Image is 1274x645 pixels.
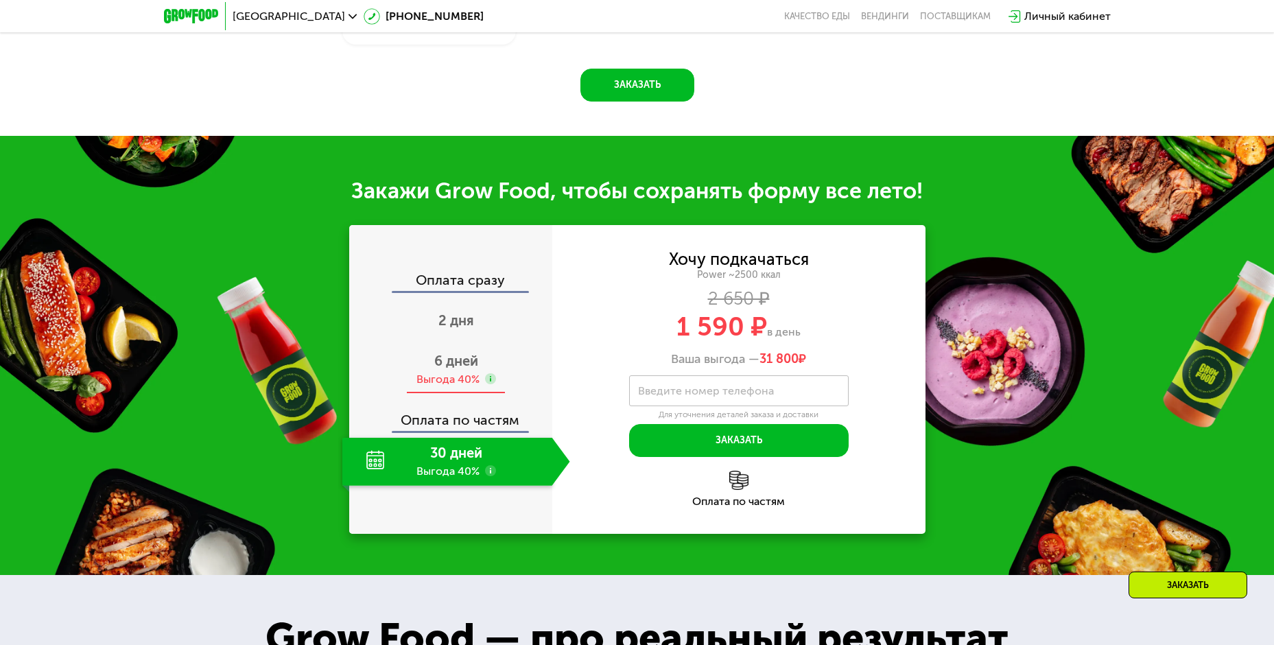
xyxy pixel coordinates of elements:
[416,372,480,387] div: Выгода 40%
[552,292,925,307] div: 2 650 ₽
[861,11,909,22] a: Вендинги
[364,8,484,25] a: [PHONE_NUMBER]
[669,252,809,267] div: Хочу подкачаться
[351,273,552,291] div: Оплата сразу
[580,69,694,102] button: Заказать
[438,312,474,329] span: 2 дня
[729,471,748,490] img: l6xcnZfty9opOoJh.png
[784,11,850,22] a: Качество еды
[1129,572,1247,598] div: Заказать
[759,352,806,367] span: ₽
[351,399,552,431] div: Оплата по частям
[920,11,991,22] div: поставщикам
[552,496,925,507] div: Оплата по частям
[1024,8,1111,25] div: Личный кабинет
[767,325,801,338] span: в день
[676,311,767,342] span: 1 590 ₽
[759,351,799,366] span: 31 800
[552,352,925,367] div: Ваша выгода —
[629,410,849,421] div: Для уточнения деталей заказа и доставки
[434,353,478,369] span: 6 дней
[629,424,849,457] button: Заказать
[638,387,774,395] label: Введите номер телефона
[233,11,345,22] span: [GEOGRAPHIC_DATA]
[552,269,925,281] div: Power ~2500 ккал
